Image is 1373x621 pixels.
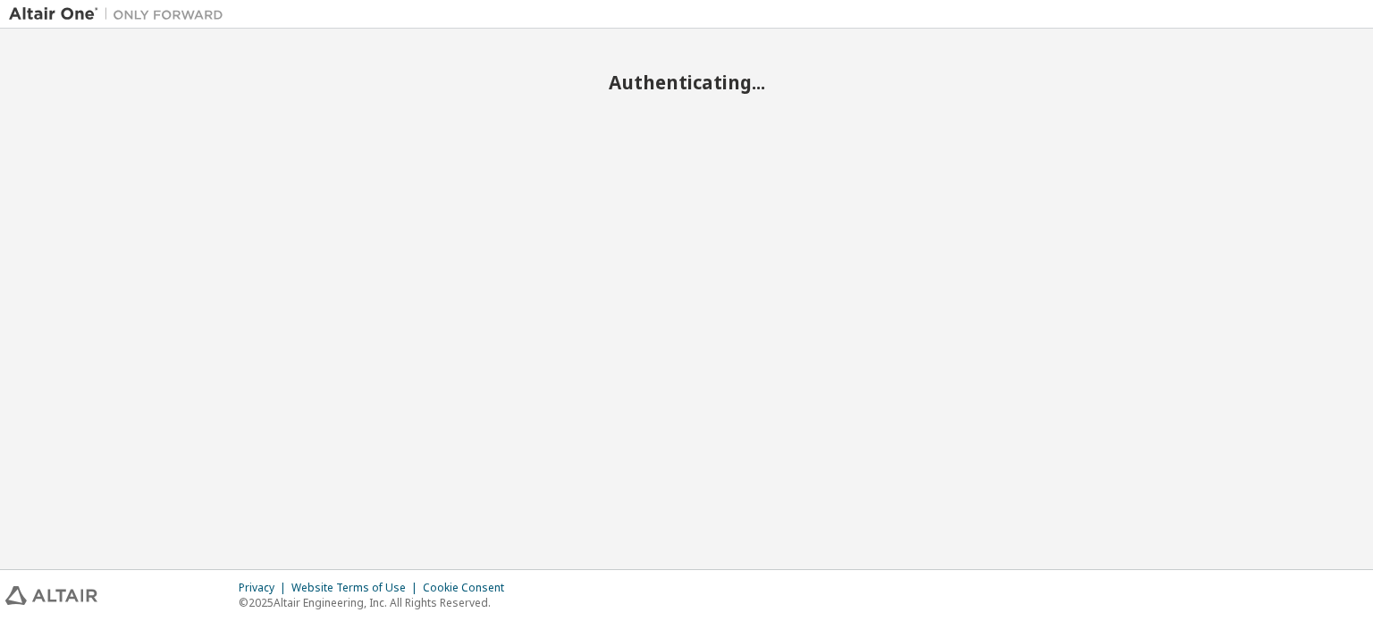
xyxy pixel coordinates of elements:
img: Altair One [9,5,232,23]
div: Privacy [239,581,291,595]
div: Website Terms of Use [291,581,423,595]
div: Cookie Consent [423,581,515,595]
h2: Authenticating... [9,71,1364,94]
p: © 2025 Altair Engineering, Inc. All Rights Reserved. [239,595,515,610]
img: altair_logo.svg [5,586,97,605]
